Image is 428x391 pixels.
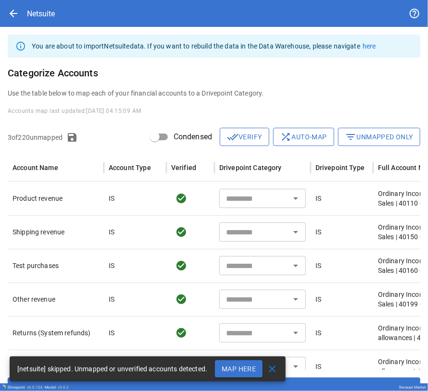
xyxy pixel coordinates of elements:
[315,194,321,203] p: IS
[338,128,420,146] button: Unmapped Only
[399,385,426,390] div: Because Market
[289,326,302,340] button: Open
[27,385,43,390] span: v 6.0.106
[315,362,321,371] p: IS
[215,360,263,378] button: Map Here
[17,360,207,378] div: [netsuite] skipped. Unmapped or unverified accounts detected.
[13,194,99,203] p: Product revenue
[109,328,114,338] p: IS
[289,225,302,239] button: Open
[315,328,321,338] p: IS
[315,294,321,304] p: IS
[219,164,282,171] div: Drivepoint Category
[8,108,141,114] span: Accounts map last updated: [DATE] 04:15:09 AM
[109,227,114,237] p: IS
[45,385,69,390] div: Model
[13,164,58,171] div: Account Name
[2,385,6,389] img: Drivepoint
[315,164,365,171] div: Drivepoint Type
[13,227,99,237] p: Shipping revenue
[13,261,99,270] p: Test purchases
[266,363,278,375] span: close
[109,164,151,171] div: Account Type
[273,128,334,146] button: Auto-map
[109,194,114,203] p: IS
[345,131,357,143] span: filter_list
[315,261,321,270] p: IS
[315,227,321,237] p: IS
[171,164,196,171] div: Verified
[289,293,302,306] button: Open
[13,328,99,338] p: Returns (System refunds)
[27,9,55,18] div: Netsuite
[289,360,302,373] button: Open
[32,37,376,55] div: You are about to import Netsuite data. If you want to rebuild the data in the Data Warehouse, ple...
[8,65,420,81] h6: Categorize Accounts
[8,133,63,142] p: 3 of 220 unmapped
[58,385,69,390] span: v 5.0.2
[109,294,114,304] p: IS
[280,131,292,143] span: shuffle
[13,294,99,304] p: Other revenue
[227,131,239,143] span: done_all
[174,131,212,143] span: Condensed
[8,8,19,19] span: arrow_back
[289,259,302,272] button: Open
[220,128,269,146] button: Verify
[8,385,43,390] div: Drivepoint
[363,42,376,50] a: here
[109,261,114,270] p: IS
[289,192,302,205] button: Open
[8,88,420,98] p: Use the table below to map each of your financial accounts to a Drivepoint Category.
